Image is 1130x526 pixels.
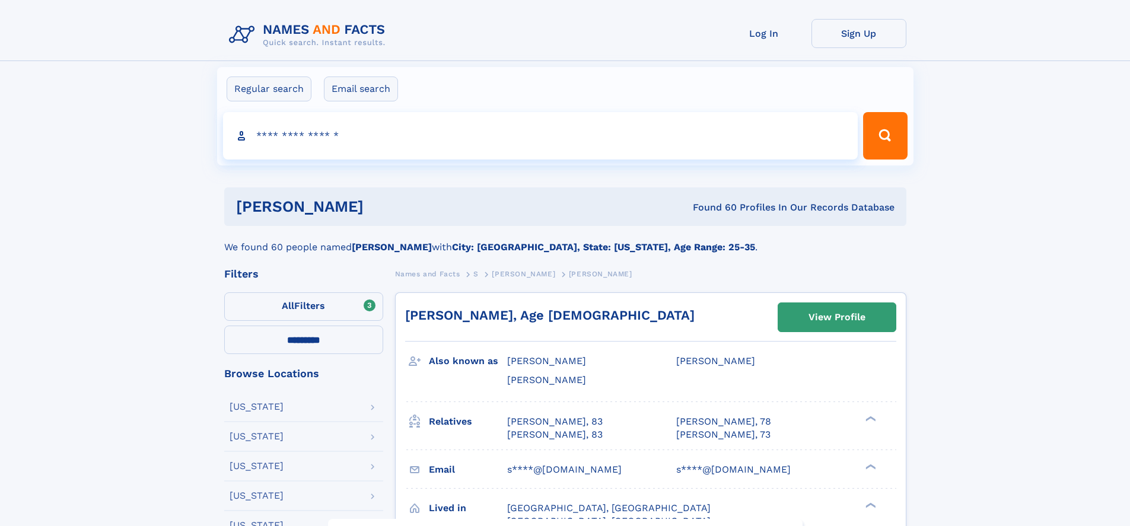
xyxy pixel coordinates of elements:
a: Names and Facts [395,266,460,281]
div: Filters [224,269,383,279]
div: ❯ [862,415,877,422]
span: [PERSON_NAME] [569,270,632,278]
div: [US_STATE] [230,491,284,501]
span: [PERSON_NAME] [676,355,755,366]
b: [PERSON_NAME] [352,241,432,253]
div: Browse Locations [224,368,383,379]
div: ❯ [862,463,877,470]
h3: Also known as [429,351,507,371]
div: [US_STATE] [230,402,284,412]
a: [PERSON_NAME], 83 [507,415,603,428]
span: All [282,300,294,311]
div: ❯ [862,501,877,509]
img: Logo Names and Facts [224,19,395,51]
a: [PERSON_NAME], 83 [507,428,603,441]
div: [US_STATE] [230,432,284,441]
h3: Relatives [429,412,507,432]
label: Email search [324,76,398,101]
a: [PERSON_NAME], 73 [676,428,771,441]
div: Found 60 Profiles In Our Records Database [528,201,895,214]
b: City: [GEOGRAPHIC_DATA], State: [US_STATE], Age Range: 25-35 [452,241,755,253]
a: [PERSON_NAME], 78 [676,415,771,428]
h1: [PERSON_NAME] [236,199,529,214]
h3: Email [429,460,507,480]
div: We found 60 people named with . [224,226,906,254]
span: [PERSON_NAME] [507,355,586,366]
span: [GEOGRAPHIC_DATA], [GEOGRAPHIC_DATA] [507,502,711,514]
div: View Profile [808,304,865,331]
a: Sign Up [811,19,906,48]
span: [PERSON_NAME] [492,270,555,278]
a: [PERSON_NAME], Age [DEMOGRAPHIC_DATA] [405,308,695,323]
label: Regular search [227,76,311,101]
div: [US_STATE] [230,461,284,471]
a: S [473,266,479,281]
a: Log In [717,19,811,48]
a: View Profile [778,303,896,331]
input: search input [223,112,858,160]
h3: Lived in [429,498,507,518]
span: [PERSON_NAME] [507,374,586,385]
a: [PERSON_NAME] [492,266,555,281]
button: Search Button [863,112,907,160]
span: S [473,270,479,278]
label: Filters [224,292,383,321]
